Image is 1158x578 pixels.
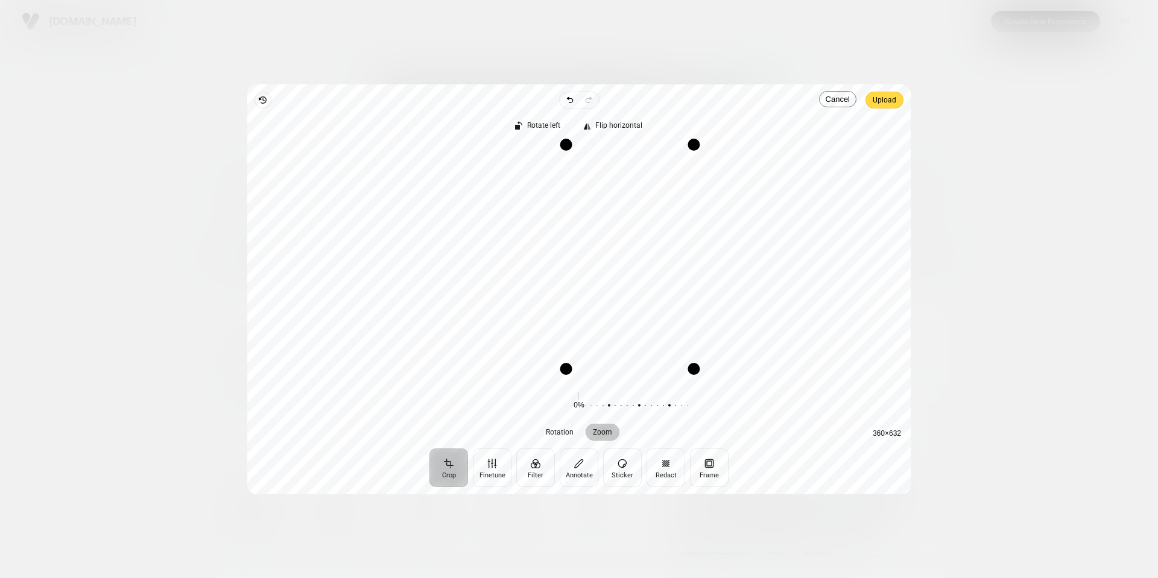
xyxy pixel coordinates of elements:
button: Sticker [603,448,642,487]
div: Drag edge t [566,139,694,151]
span: Zoom [593,429,612,436]
div: Drag corner br [688,363,700,375]
div: Drag edge r [688,145,700,369]
button: Upload [865,92,903,108]
button: Rotation [539,424,581,441]
button: Flip horizontal [577,118,650,135]
div: Drag corner tr [688,139,700,151]
button: Redact [647,448,685,487]
span: Rotation [546,429,574,436]
button: Cancel [819,91,856,107]
div: Drag edge l [560,145,572,369]
span: Upload [873,93,896,107]
span: Flip horizontal [595,122,642,130]
button: Rotate left [509,118,568,135]
button: Crop [429,448,468,487]
button: Filter [516,448,555,487]
button: Finetune [473,448,511,487]
div: Drag corner bl [560,363,572,375]
button: Frame [690,448,729,487]
span: Rotate left [527,122,560,130]
button: Annotate [560,448,598,487]
button: Zoom [586,424,619,441]
div: Drag corner tl [560,139,572,151]
div: Drag edge b [566,363,694,375]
